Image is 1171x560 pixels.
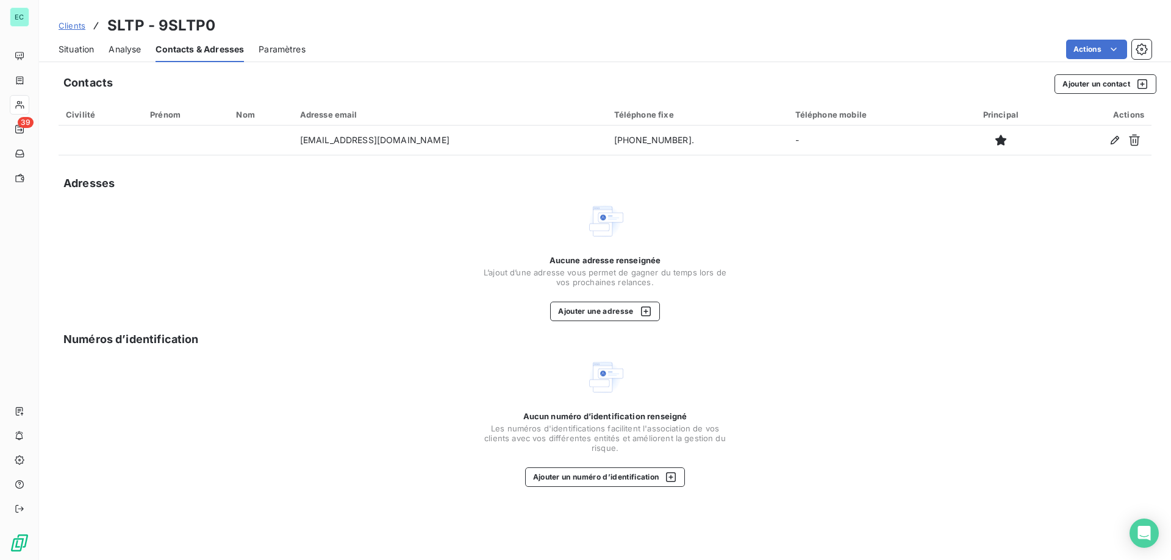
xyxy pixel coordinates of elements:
[550,255,661,265] span: Aucune adresse renseignée
[63,175,115,192] h5: Adresses
[59,21,85,30] span: Clients
[585,358,625,397] img: Empty state
[1130,519,1159,548] div: Open Intercom Messenger
[607,126,788,155] td: [PHONE_NUMBER].
[293,126,607,155] td: [EMAIL_ADDRESS][DOMAIN_NAME]
[109,43,141,55] span: Analyse
[66,110,135,119] div: Civilité
[59,43,94,55] span: Situation
[63,74,113,91] h5: Contacts
[525,467,686,487] button: Ajouter un numéro d’identification
[156,43,244,55] span: Contacts & Adresses
[18,117,34,128] span: 39
[483,268,727,287] span: L’ajout d’une adresse vous permet de gagner du temps lors de vos prochaines relances.
[59,19,85,32] a: Clients
[1066,40,1127,59] button: Actions
[259,43,306,55] span: Paramètres
[10,533,29,553] img: Logo LeanPay
[63,331,199,348] h5: Numéros d’identification
[107,15,215,37] h3: SLTP - 9SLTP0
[483,424,727,453] span: Les numéros d'identifications facilitent l'association de vos clients avec vos différentes entité...
[523,411,687,421] span: Aucun numéro d’identification renseigné
[1055,74,1156,94] button: Ajouter un contact
[788,126,953,155] td: -
[550,302,659,321] button: Ajouter une adresse
[1056,110,1144,119] div: Actions
[300,110,600,119] div: Adresse email
[614,110,781,119] div: Téléphone fixe
[150,110,221,119] div: Prénom
[10,7,29,27] div: EC
[795,110,946,119] div: Téléphone mobile
[960,110,1042,119] div: Principal
[585,202,625,241] img: Empty state
[236,110,285,119] div: Nom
